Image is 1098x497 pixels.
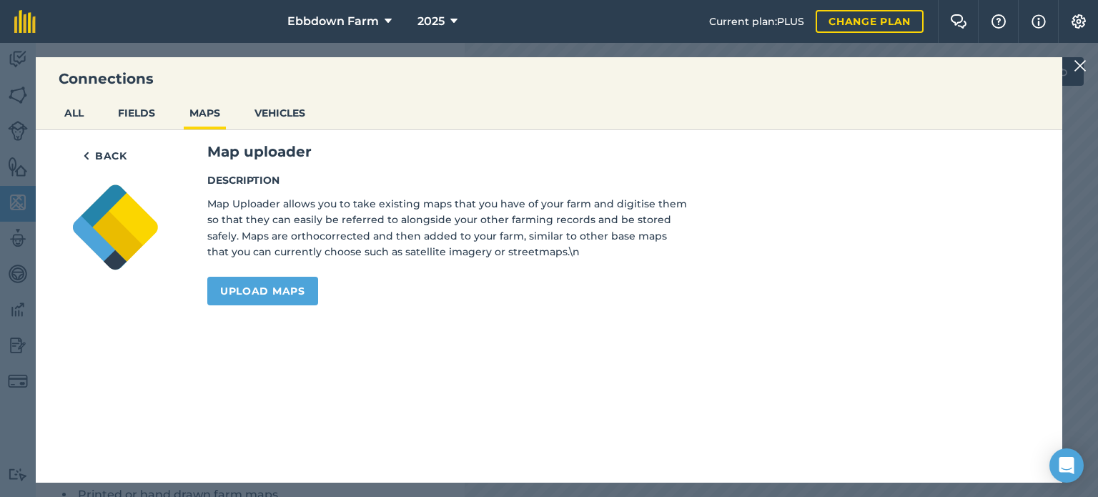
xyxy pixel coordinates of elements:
[1049,448,1084,483] div: Open Intercom Messenger
[1070,14,1087,29] img: A cog icon
[249,99,311,127] button: VEHICLES
[287,13,379,30] span: Ebbdown Farm
[70,142,140,170] button: Back
[990,14,1007,29] img: A question mark icon
[417,13,445,30] span: 2025
[36,69,1062,89] h3: Connections
[112,99,161,127] button: FIELDS
[950,14,967,29] img: Two speech bubbles overlapping with the left bubble in the forefront
[1074,57,1087,74] img: svg+xml;base64,PHN2ZyB4bWxucz0iaHR0cDovL3d3dy53My5vcmcvMjAwMC9zdmciIHdpZHRoPSIyMiIgaGVpZ2h0PSIzMC...
[207,142,1028,162] h3: Map uploader
[14,10,36,33] img: fieldmargin Logo
[816,10,924,33] a: Change plan
[709,14,804,29] span: Current plan : PLUS
[207,277,318,305] a: Upload maps
[184,99,226,127] button: MAPS
[59,99,89,127] button: ALL
[83,147,89,164] img: svg+xml;base64,PHN2ZyB4bWxucz0iaHR0cDovL3d3dy53My5vcmcvMjAwMC9zdmciIHdpZHRoPSI5IiBoZWlnaHQ9IjI0Ii...
[207,172,688,188] h4: Description
[207,196,688,260] p: Map Uploader allows you to take existing maps that you have of your farm and digitise them so tha...
[1032,13,1046,30] img: svg+xml;base64,PHN2ZyB4bWxucz0iaHR0cDovL3d3dy53My5vcmcvMjAwMC9zdmciIHdpZHRoPSIxNyIgaGVpZ2h0PSIxNy...
[70,182,162,273] img: Map uploader logo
